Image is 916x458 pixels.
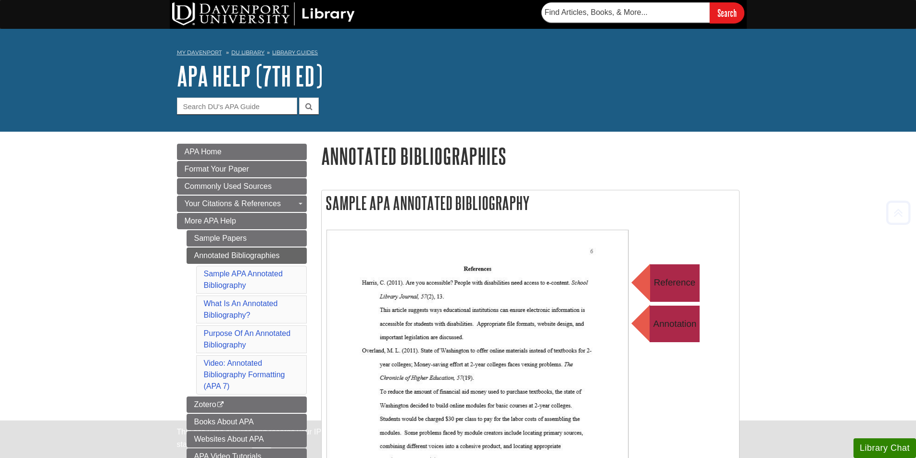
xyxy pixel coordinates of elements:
h2: Sample APA Annotated Bibliography [322,190,739,216]
span: Your Citations & References [185,199,281,208]
a: Video: Annotated Bibliography Formatting (APA 7) [204,359,285,390]
a: Commonly Used Sources [177,178,307,195]
a: Websites About APA [187,431,307,447]
a: Format Your Paper [177,161,307,177]
a: APA Help (7th Ed) [177,61,323,91]
a: Sample APA Annotated Bibliography [204,270,283,289]
a: Sample Papers [187,230,307,247]
a: More APA Help [177,213,307,229]
span: More APA Help [185,217,236,225]
input: Search DU's APA Guide [177,98,297,114]
a: Books About APA [187,414,307,430]
span: Format Your Paper [185,165,249,173]
h1: Annotated Bibliographies [321,144,740,168]
img: DU Library [172,2,355,25]
button: Library Chat [853,438,916,458]
a: Zotero [187,396,307,413]
a: My Davenport [177,49,222,57]
a: APA Home [177,144,307,160]
form: Searches DU Library's articles, books, and more [541,2,744,23]
a: What Is An Annotated Bibliography? [204,299,278,319]
input: Search [710,2,744,23]
input: Find Articles, Books, & More... [541,2,710,23]
span: APA Home [185,148,222,156]
a: DU Library [231,49,264,56]
a: Library Guides [272,49,318,56]
i: This link opens in a new window [216,402,225,408]
a: Purpose Of An Annotated Bibliography [204,329,291,349]
span: Commonly Used Sources [185,182,272,190]
a: Annotated Bibliographies [187,248,307,264]
a: Your Citations & References [177,196,307,212]
nav: breadcrumb [177,46,740,62]
a: Back to Top [883,206,914,219]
